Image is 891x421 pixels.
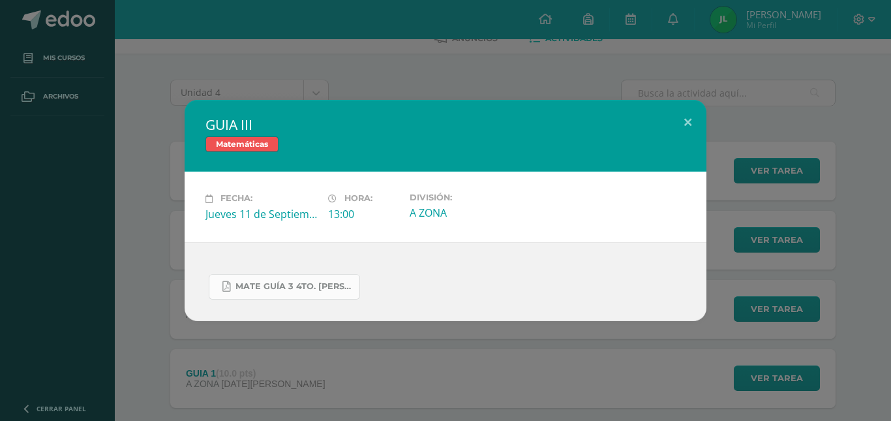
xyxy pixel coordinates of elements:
[205,116,686,134] h2: GUIA III
[209,274,360,300] a: MATE GUÍA 3 4TO. [PERSON_NAME].docx.pdf
[205,207,318,221] div: Jueves 11 de Septiembre
[205,136,279,152] span: Matemáticas
[410,193,522,202] label: División:
[235,281,353,292] span: MATE GUÍA 3 4TO. [PERSON_NAME].docx.pdf
[328,207,399,221] div: 13:00
[220,194,252,204] span: Fecha:
[344,194,372,204] span: Hora:
[410,206,522,220] div: A ZONA
[669,100,706,144] button: Close (Esc)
